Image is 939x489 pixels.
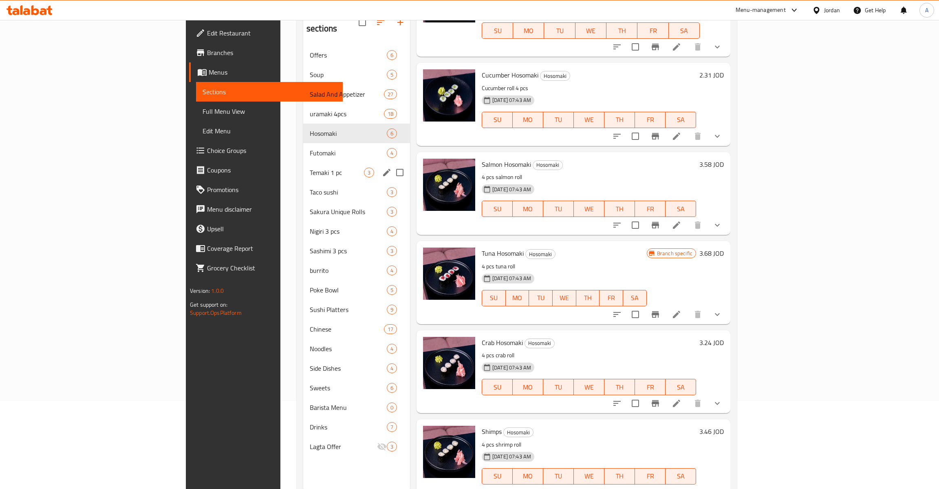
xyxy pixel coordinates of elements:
[610,25,634,37] span: TH
[189,43,343,62] a: Branches
[504,428,533,437] span: Hosomaki
[189,160,343,180] a: Coupons
[354,14,371,31] span: Select all sections
[708,394,727,413] button: show more
[310,422,387,432] span: Drinks
[310,266,387,275] span: burrito
[310,403,387,412] span: Barista Menu
[423,69,475,122] img: Cucumber Hosomaki
[604,112,635,128] button: TH
[387,345,397,353] span: 4
[303,221,410,241] div: Nigiri 3 pcs4
[576,290,600,306] button: TH
[387,403,397,412] div: items
[513,112,543,128] button: MO
[604,201,635,217] button: TH
[672,131,681,141] a: Edit menu item
[310,168,364,177] span: Temaki 1 pc
[303,143,410,163] div: Futomaki4
[712,220,722,230] svg: Show Choices
[638,114,662,126] span: FR
[513,379,543,395] button: MO
[547,203,571,215] span: TU
[190,285,210,296] span: Version:
[623,290,647,306] button: SA
[310,50,387,60] span: Offers
[575,22,606,39] button: WE
[384,325,397,333] span: 17
[608,470,632,482] span: TH
[387,130,397,137] span: 6
[207,243,336,253] span: Coverage Report
[189,23,343,43] a: Edit Restaurant
[608,381,632,393] span: TH
[574,112,604,128] button: WE
[607,394,627,413] button: sort-choices
[310,226,387,236] span: Nigiri 3 pcs
[209,67,336,77] span: Menus
[189,199,343,219] a: Menu disclaimer
[485,292,503,304] span: SU
[387,148,397,158] div: items
[310,383,387,393] span: Sweets
[635,112,666,128] button: FR
[303,182,410,202] div: Taco sushi3
[207,204,336,214] span: Menu disclaimer
[207,28,336,38] span: Edit Restaurant
[303,319,410,339] div: Chinese17
[482,468,513,485] button: SU
[303,163,410,182] div: Temaki 1 pc3edit
[646,305,665,324] button: Branch-specific-item
[189,141,343,160] a: Choice Groups
[688,394,708,413] button: delete
[577,381,601,393] span: WE
[712,398,722,408] svg: Show Choices
[303,241,410,261] div: Sashimi 3 pcs3
[635,379,666,395] button: FR
[303,398,410,417] div: Barista Menu0
[482,172,696,182] p: 4 pcs salmon roll
[310,324,384,334] div: Chinese
[666,379,696,395] button: SA
[310,246,387,256] div: Sashimi 3 pcs
[190,308,242,318] a: Support.OpsPlatform
[310,285,387,295] div: Poke Bowl
[638,381,662,393] span: FR
[516,25,541,37] span: MO
[712,310,722,319] svg: Show Choices
[387,208,397,216] span: 3
[310,442,377,451] div: Lagta Offer
[482,336,523,349] span: Crab Hosomaki
[203,106,336,116] span: Full Menu View
[604,379,635,395] button: TH
[688,126,708,146] button: delete
[574,201,604,217] button: WE
[377,442,387,451] svg: Inactive section
[543,201,574,217] button: TU
[387,70,397,80] div: items
[364,169,374,177] span: 3
[608,114,632,126] span: TH
[672,310,681,319] a: Edit menu item
[525,339,554,348] span: Hosomaki
[688,215,708,235] button: delete
[482,201,513,217] button: SU
[482,425,502,438] span: Shimps
[387,365,397,372] span: 4
[310,305,387,314] span: Sushi Platters
[423,426,475,478] img: Shimps
[607,215,627,235] button: sort-choices
[387,267,397,274] span: 4
[646,215,665,235] button: Branch-specific-item
[387,228,397,235] span: 4
[577,114,601,126] span: WE
[516,470,540,482] span: MO
[189,239,343,258] a: Coverage Report
[489,274,534,282] span: [DATE] 07:43 AM
[708,305,727,324] button: show more
[387,187,397,197] div: items
[482,290,506,306] button: SU
[580,292,597,304] span: TH
[207,224,336,234] span: Upsell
